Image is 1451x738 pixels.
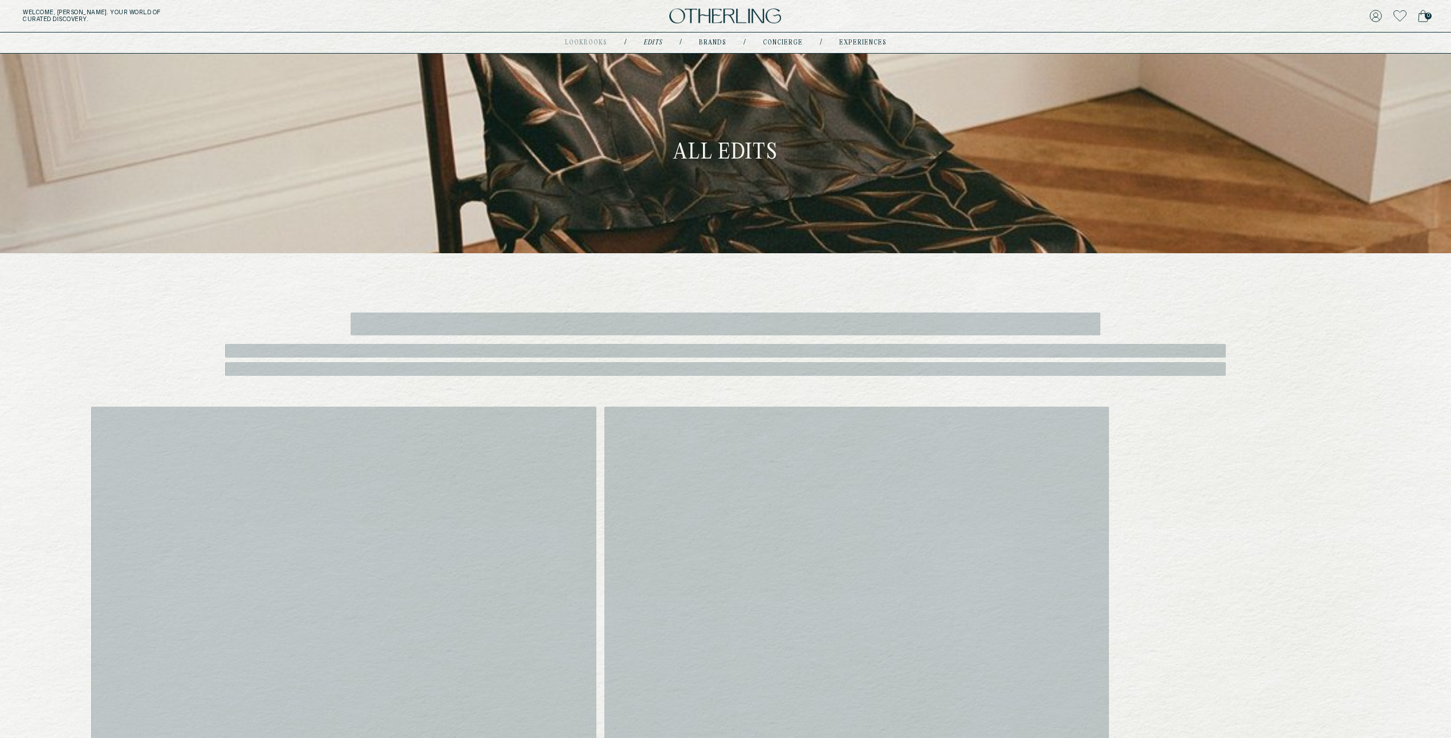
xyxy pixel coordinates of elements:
[624,38,627,47] div: /
[1418,8,1428,24] a: 0
[680,38,682,47] div: /
[225,344,1225,358] span: ‌
[669,9,781,24] img: logo
[1425,13,1432,19] span: 0
[225,362,1225,376] span: ‌
[23,9,444,23] h5: Welcome, [PERSON_NAME] . Your world of curated discovery.
[763,40,803,46] a: concierge
[644,40,662,46] a: Edits
[351,313,1101,335] span: ‌
[743,38,746,47] div: /
[565,40,607,46] a: lookbooks
[699,40,726,46] a: Brands
[839,40,887,46] a: experiences
[820,38,822,47] div: /
[673,140,777,167] h1: All Edits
